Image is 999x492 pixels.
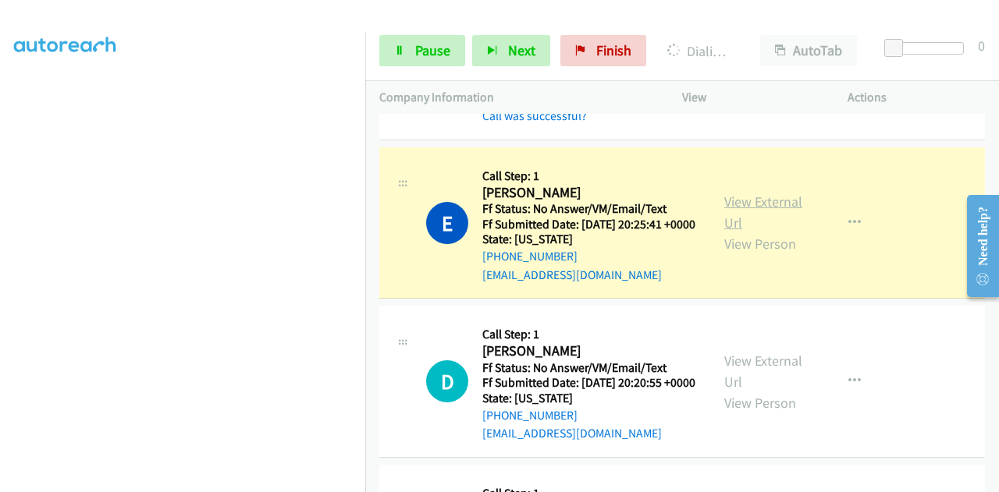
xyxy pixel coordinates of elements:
a: [PHONE_NUMBER] [482,408,578,423]
span: Finish [596,41,631,59]
a: Finish [560,35,646,66]
p: Dialing [PERSON_NAME] [667,41,732,62]
h5: Ff Status: No Answer/VM/Email/Text [482,201,695,217]
a: [PHONE_NUMBER] [482,249,578,264]
a: View External Url [724,352,802,391]
h5: Call Step: 1 [482,327,695,342]
iframe: Resource Center [955,184,999,308]
div: 0 [978,35,985,56]
a: View Person [724,235,796,253]
h1: E [426,202,468,244]
a: Call was successful? [482,108,587,123]
button: AutoTab [760,35,857,66]
a: [EMAIL_ADDRESS][DOMAIN_NAME] [482,267,662,282]
a: View External Url [724,193,802,232]
h5: Call Step: 1 [482,168,695,184]
h2: [PERSON_NAME] [482,184,691,202]
p: Actions [848,88,985,107]
div: The call is yet to be attempted [426,360,468,402]
p: Company Information [379,88,654,107]
h5: State: [US_STATE] [482,391,695,406]
span: Pause [415,41,450,59]
span: Next [508,41,535,59]
h1: D [426,360,468,402]
div: Delay between calls (in seconds) [892,42,964,55]
button: Next [472,35,550,66]
h2: [PERSON_NAME] [482,342,691,360]
a: View Person [724,394,796,412]
h5: State: [US_STATE] [482,232,695,247]
p: View [682,88,819,107]
h5: Ff Status: No Answer/VM/Email/Text [482,360,695,376]
h5: Ff Submitted Date: [DATE] 20:20:55 +0000 [482,375,695,391]
h5: Ff Submitted Date: [DATE] 20:25:41 +0000 [482,217,695,232]
a: [EMAIL_ADDRESS][DOMAIN_NAME] [482,426,662,441]
a: Pause [379,35,465,66]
